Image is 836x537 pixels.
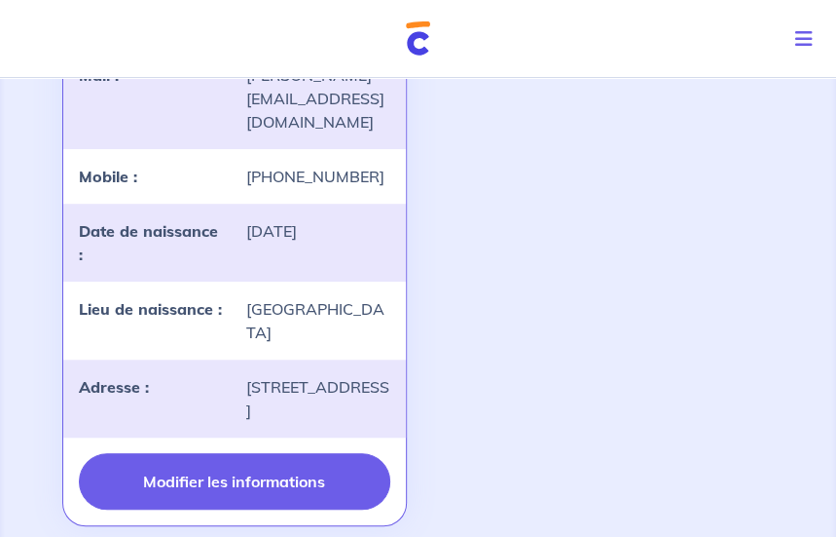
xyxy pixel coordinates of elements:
[79,299,222,319] strong: Lieu de naissance :
[235,219,402,266] div: [DATE]
[79,453,390,510] button: Modifier les informations
[235,375,402,422] div: [STREET_ADDRESS]
[235,165,402,188] div: [PHONE_NUMBER]
[79,167,137,186] strong: Mobile :
[235,63,402,134] div: [PERSON_NAME][EMAIL_ADDRESS][DOMAIN_NAME]
[79,377,149,397] strong: Adresse :
[79,221,218,264] strong: Date de naissance :
[235,297,402,344] div: [GEOGRAPHIC_DATA]
[780,14,836,64] button: Toggle navigation
[79,65,119,85] strong: Mail :
[406,21,430,56] img: Cautioneo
